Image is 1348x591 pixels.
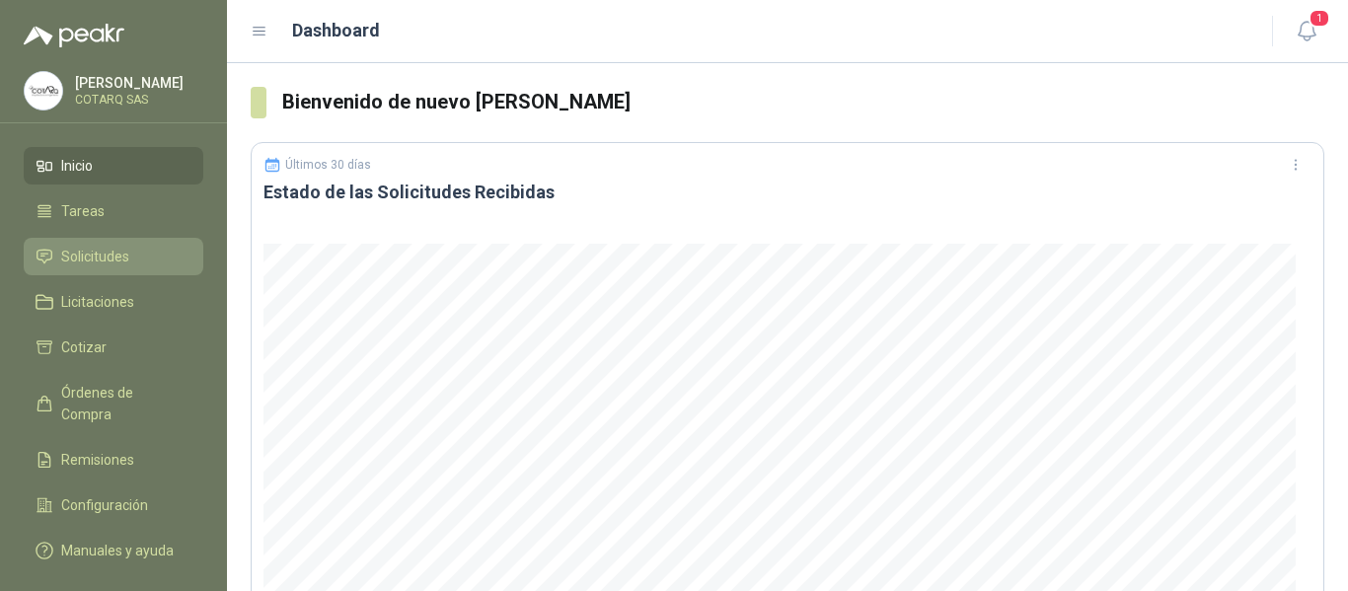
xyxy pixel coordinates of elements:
a: Tareas [24,192,203,230]
a: Solicitudes [24,238,203,275]
span: Manuales y ayuda [61,540,174,561]
span: Licitaciones [61,291,134,313]
a: Licitaciones [24,283,203,321]
span: Solicitudes [61,246,129,267]
span: Remisiones [61,449,134,471]
span: Inicio [61,155,93,177]
span: Cotizar [61,336,107,358]
button: 1 [1289,14,1324,49]
p: COTARQ SAS [75,94,198,106]
a: Remisiones [24,441,203,479]
a: Configuración [24,486,203,524]
span: 1 [1309,9,1330,28]
h3: Estado de las Solicitudes Recibidas [263,181,1311,204]
img: Company Logo [25,72,62,110]
p: [PERSON_NAME] [75,76,198,90]
a: Manuales y ayuda [24,532,203,569]
h3: Bienvenido de nuevo [PERSON_NAME] [282,87,1324,117]
span: Configuración [61,494,148,516]
a: Órdenes de Compra [24,374,203,433]
a: Cotizar [24,329,203,366]
p: Últimos 30 días [285,158,371,172]
span: Órdenes de Compra [61,382,185,425]
a: Inicio [24,147,203,185]
span: Tareas [61,200,105,222]
img: Logo peakr [24,24,124,47]
h1: Dashboard [292,17,380,44]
